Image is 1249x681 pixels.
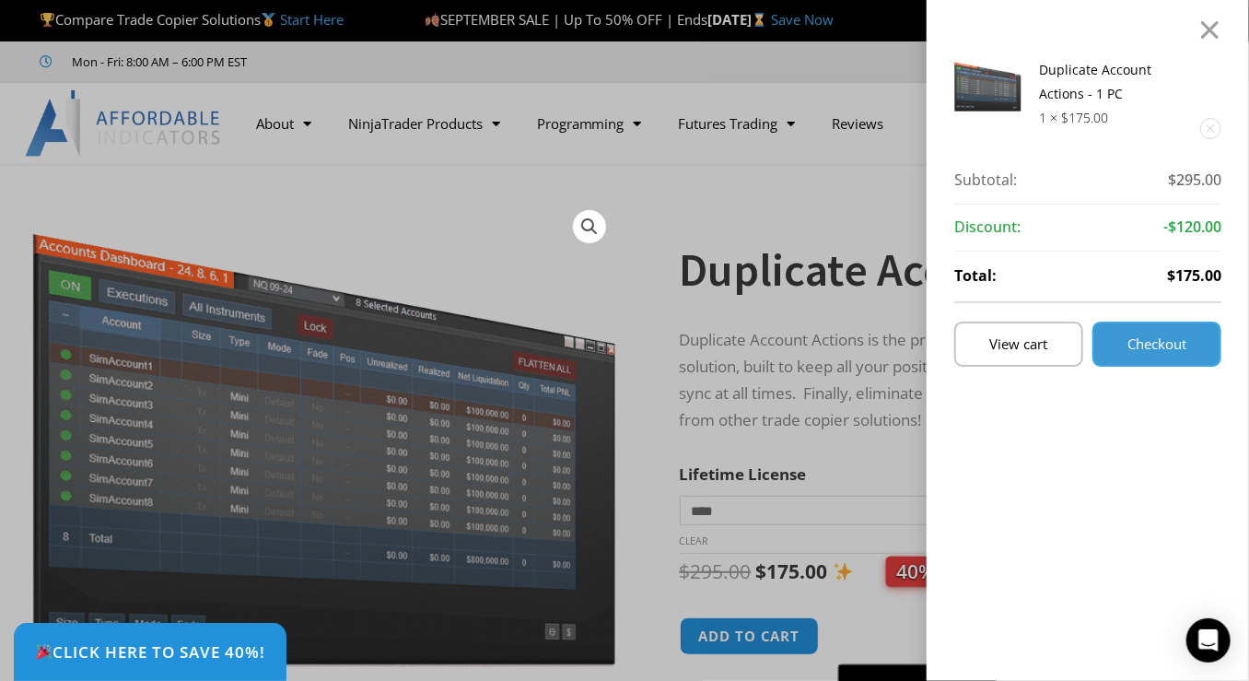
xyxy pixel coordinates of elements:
[573,210,606,243] a: View full-screen image gallery
[1040,61,1152,102] a: Duplicate Account Actions - 1 PC
[1127,337,1186,351] span: Checkout
[1167,263,1221,290] span: $175.00
[1168,167,1221,194] span: $295.00
[1040,109,1058,126] span: 1 ×
[1163,214,1221,241] span: -$120.00
[954,58,1021,112] img: Screenshot 2024-08-26 15414455555 | Affordable Indicators – NinjaTrader
[954,167,1017,194] strong: Subtotal:
[36,644,52,660] img: 🎉
[35,644,265,660] span: Click Here to save 40%!
[954,214,1021,241] strong: Discount:
[990,337,1048,351] span: View cart
[1186,618,1231,663] div: Open Intercom Messenger
[1062,109,1109,126] bdi: 175.00
[14,623,286,681] a: 🎉Click Here to save 40%!
[1092,322,1221,367] a: Checkout
[954,263,997,290] strong: Total:
[1062,109,1069,126] span: $
[954,322,1083,367] a: View cart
